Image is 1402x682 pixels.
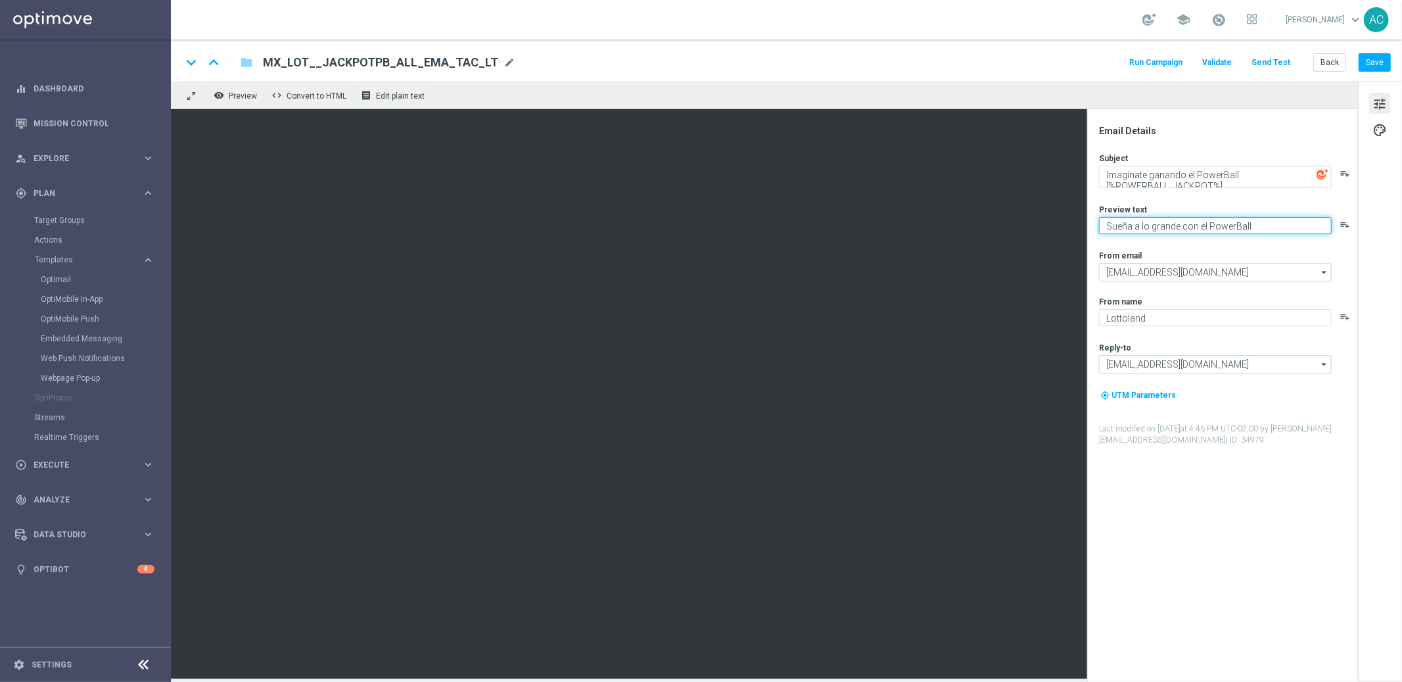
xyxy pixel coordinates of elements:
div: OptiPromo [34,388,170,408]
div: OptiMobile In-App [41,289,170,309]
span: UTM Parameters [1111,391,1176,400]
label: Last modified on [DATE] at 4:46 PM UTC-02:00 by [PERSON_NAME][EMAIL_ADDRESS][DOMAIN_NAME] [1099,424,1357,446]
div: 4 [137,565,154,573]
div: Analyze [15,494,142,506]
a: Optimail [41,274,137,285]
span: Edit plain text [376,91,425,101]
span: tune [1372,95,1387,112]
div: Webpage Pop-up [41,368,170,388]
span: keyboard_arrow_down [1348,12,1363,27]
button: code Convert to HTML [268,87,352,104]
a: Optibot [34,552,137,587]
a: Mission Control [34,106,154,141]
span: mode_edit [503,57,515,68]
a: OptiMobile Push [41,314,137,324]
div: Data Studio [15,529,142,541]
input: Select [1099,263,1332,281]
button: Validate [1200,54,1234,72]
button: Templates keyboard_arrow_right [34,255,155,265]
i: play_circle_outline [15,459,27,471]
button: palette [1369,119,1390,140]
span: Validate [1202,58,1232,67]
div: Realtime Triggers [34,427,170,447]
i: settings [13,659,25,671]
div: Embedded Messaging [41,329,170,349]
button: Save [1359,53,1391,72]
button: person_search Explore keyboard_arrow_right [14,153,155,164]
i: lightbulb [15,564,27,575]
button: receipt Edit plain text [358,87,431,104]
a: Web Push Notifications [41,353,137,364]
a: Streams [34,412,137,423]
button: tune [1369,93,1390,114]
span: school [1176,12,1190,27]
button: playlist_add [1340,168,1350,179]
button: folder [239,52,254,73]
button: Mission Control [14,118,155,129]
a: OptiMobile In-App [41,294,137,304]
button: equalizer Dashboard [14,84,155,94]
i: keyboard_arrow_down [181,53,201,72]
div: Target Groups [34,210,170,230]
i: my_location [1100,391,1110,400]
span: | ID: 34979 [1226,435,1264,445]
button: my_location UTM Parameters [1099,388,1177,402]
i: equalizer [15,83,27,95]
span: Convert to HTML [287,91,346,101]
a: Target Groups [34,215,137,226]
i: receipt [361,90,371,101]
i: keyboard_arrow_up [204,53,223,72]
button: track_changes Analyze keyboard_arrow_right [14,495,155,505]
span: MX_LOT__JACKPOTPB_ALL_EMA_TAC_LT [263,55,498,70]
button: remove_red_eye Preview [210,87,263,104]
a: Dashboard [34,71,154,106]
div: Templates [34,250,170,388]
i: keyboard_arrow_right [142,254,154,266]
div: Optibot [15,552,154,587]
a: Settings [32,661,72,669]
i: keyboard_arrow_right [142,458,154,471]
a: Webpage Pop-up [41,373,137,383]
span: palette [1372,122,1387,139]
a: Embedded Messaging [41,333,137,344]
div: Dashboard [15,71,154,106]
div: Execute [15,459,142,471]
span: code [271,90,282,101]
span: Templates [35,256,129,264]
button: Back [1313,53,1346,72]
div: Optimail [41,270,170,289]
button: playlist_add [1340,220,1350,230]
div: Email Details [1099,125,1357,137]
label: Subject [1099,153,1128,164]
i: folder [240,55,253,70]
label: Preview text [1099,205,1147,215]
button: play_circle_outline Execute keyboard_arrow_right [14,460,155,470]
label: From name [1099,297,1142,307]
button: playlist_add [1340,312,1350,322]
input: consultas@lottoland.mx [1099,355,1332,374]
button: gps_fixed Plan keyboard_arrow_right [14,188,155,199]
label: Reply-to [1099,343,1131,353]
i: arrow_drop_down [1318,264,1331,281]
a: [PERSON_NAME]keyboard_arrow_down [1284,10,1364,30]
button: Data Studio keyboard_arrow_right [14,529,155,540]
div: Plan [15,187,142,199]
i: keyboard_arrow_right [142,187,154,199]
div: Web Push Notifications [41,349,170,368]
div: Actions [34,230,170,250]
i: arrow_drop_down [1318,356,1331,373]
i: keyboard_arrow_right [142,152,154,164]
a: Actions [34,235,137,245]
span: Preview [229,91,257,101]
a: Realtime Triggers [34,432,137,443]
div: Mission Control [15,106,154,141]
